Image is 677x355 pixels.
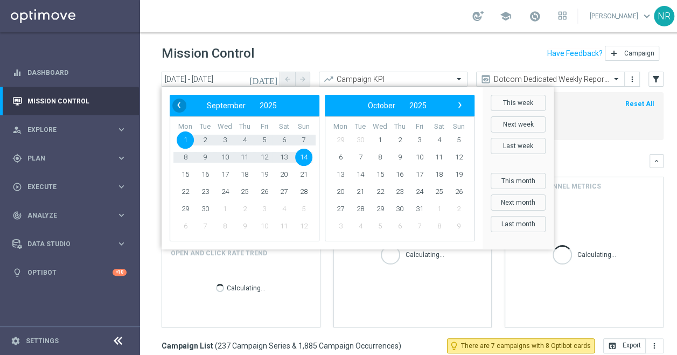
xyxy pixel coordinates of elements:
button: keyboard_arrow_down [650,154,664,168]
span: 23 [197,183,214,200]
span: 29 [332,131,349,149]
span: 29 [371,200,388,218]
ng-select: Dotcom Dedicated Weekly Reporting [476,72,625,87]
span: 2025 [260,101,277,110]
bs-daterangepicker-container: calendar [162,87,554,249]
span: keyboard_arrow_down [641,10,653,22]
div: lightbulb Optibot +10 [12,268,127,277]
span: 8 [430,218,448,235]
span: October [368,101,395,110]
div: Analyze [12,211,116,220]
button: This week [491,95,546,111]
span: 15 [371,166,388,183]
span: 1 [216,200,233,218]
span: 3 [411,131,428,149]
span: 30 [352,131,369,149]
i: track_changes [12,211,22,220]
span: 2 [450,200,467,218]
button: Data Studio keyboard_arrow_right [12,240,127,248]
span: ‹ [172,98,186,112]
div: +10 [113,269,127,276]
span: 24 [411,183,428,200]
span: 30 [391,200,408,218]
span: 14 [295,149,312,166]
i: preview [480,74,491,85]
p: Calculating... [227,282,266,293]
span: There are 7 campaigns with 8 Optibot cards [461,341,591,351]
span: 26 [256,183,273,200]
bs-datepicker-navigation-view: ​ ​ ​ [172,99,311,113]
th: weekday [429,122,449,131]
input: Have Feedback? [547,50,603,57]
span: 20 [275,166,292,183]
th: weekday [390,122,410,131]
span: 27 [275,183,292,200]
div: Optibot [12,258,127,287]
span: 22 [371,183,388,200]
span: 6 [275,131,292,149]
th: weekday [370,122,390,131]
span: 27 [332,200,349,218]
span: 11 [236,149,253,166]
span: 22 [177,183,194,200]
button: [DATE] [248,72,280,88]
span: 28 [295,183,312,200]
button: equalizer Dashboard [12,68,127,77]
span: school [500,10,512,22]
span: 30 [197,200,214,218]
span: 15 [177,166,194,183]
span: 7 [411,218,428,235]
i: [DATE] [249,74,278,84]
span: Execute [27,184,116,190]
a: Dashboard [27,58,127,87]
span: 5 [256,131,273,149]
h4: OPEN AND CLICK RATE TREND [171,248,267,258]
span: 237 Campaign Series & 1,885 Campaign Occurrences [218,341,399,351]
button: Last month [491,216,546,232]
span: 3 [332,218,349,235]
span: 2 [236,200,253,218]
span: 6 [332,149,349,166]
span: 25 [430,183,448,200]
i: keyboard_arrow_right [116,153,127,163]
th: weekday [196,122,215,131]
i: keyboard_arrow_right [116,210,127,220]
h1: Mission Control [162,46,254,61]
span: 21 [352,183,369,200]
span: 17 [411,166,428,183]
span: September [207,101,246,110]
button: lightbulb_outline There are 7 campaigns with 8 Optibot cards [447,338,595,353]
span: 5 [450,131,467,149]
span: 7 [352,149,369,166]
i: keyboard_arrow_right [116,239,127,249]
span: 18 [430,166,448,183]
span: 31 [411,200,428,218]
p: Calculating... [577,249,616,259]
i: more_vert [628,75,637,83]
span: 1 [177,131,194,149]
span: 3 [216,131,233,149]
i: lightbulb [12,268,22,277]
th: weekday [331,122,351,131]
span: 2025 [409,101,427,110]
span: 13 [275,149,292,166]
span: 16 [197,166,214,183]
th: weekday [254,122,274,131]
span: 18 [236,166,253,183]
button: filter_alt [648,72,664,87]
span: 19 [450,166,467,183]
span: ) [399,341,401,351]
i: arrow_forward [299,75,306,83]
span: Campaign [624,50,654,57]
i: settings [11,336,20,346]
button: gps_fixed Plan keyboard_arrow_right [12,154,127,163]
span: 10 [411,149,428,166]
button: add Campaign [605,46,659,61]
span: 10 [256,218,273,235]
span: 4 [352,218,369,235]
span: 4 [430,131,448,149]
th: weekday [235,122,255,131]
i: open_in_browser [608,342,617,350]
button: › [452,99,466,113]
